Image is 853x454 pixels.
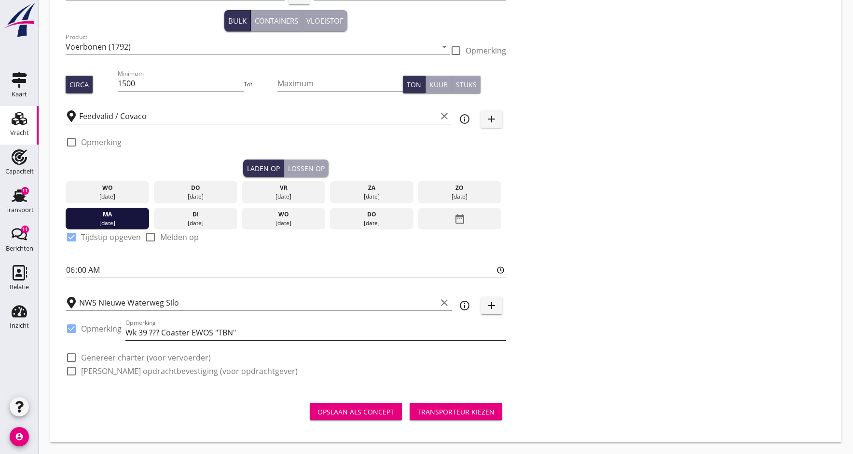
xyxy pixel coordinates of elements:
[10,322,29,329] div: Inzicht
[244,219,323,227] div: [DATE]
[156,210,235,219] div: di
[228,15,247,27] div: Bulk
[79,108,437,124] input: Laadplaats
[81,324,122,334] label: Opmerking
[125,325,506,340] input: Opmerking
[456,80,477,90] div: Stuks
[439,41,450,53] i: arrow_drop_down
[284,160,329,177] button: Lossen op
[160,232,199,242] label: Melden op
[255,15,298,27] div: Containers
[459,300,470,311] i: info_outline
[68,219,147,227] div: [DATE]
[10,427,29,446] i: account_circle
[156,219,235,227] div: [DATE]
[243,160,284,177] button: Laden op
[118,76,243,91] input: Minimum
[244,80,277,89] div: Tot
[156,192,235,201] div: [DATE]
[466,46,506,55] label: Opmerking
[244,184,323,192] div: vr
[224,10,251,31] button: Bulk
[10,284,29,290] div: Relatie
[420,192,499,201] div: [DATE]
[81,366,298,376] label: [PERSON_NAME] opdrachtbevestiging (voor opdrachtgever)
[81,353,211,362] label: Genereer charter (voor vervoerder)
[332,219,411,227] div: [DATE]
[426,76,452,93] button: Kuub
[439,110,450,122] i: clear
[244,210,323,219] div: wo
[439,297,450,308] i: clear
[288,163,325,174] div: Lossen op
[277,76,403,91] input: Maximum
[12,91,27,97] div: Kaart
[486,113,497,125] i: add
[81,137,122,147] label: Opmerking
[332,184,411,192] div: za
[79,295,437,310] input: Losplaats
[429,80,448,90] div: Kuub
[68,210,147,219] div: ma
[452,76,481,93] button: Stuks
[21,187,29,195] div: 11
[420,184,499,192] div: zo
[459,113,470,125] i: info_outline
[407,80,421,90] div: Ton
[417,407,495,417] div: Transporteur kiezen
[332,192,411,201] div: [DATE]
[247,163,280,174] div: Laden op
[317,407,394,417] div: Opslaan als concept
[69,80,89,90] div: Circa
[21,226,29,233] div: 11
[5,207,34,213] div: Transport
[310,403,402,420] button: Opslaan als concept
[10,130,29,136] div: Vracht
[244,192,323,201] div: [DATE]
[6,245,33,252] div: Berichten
[454,210,466,227] i: date_range
[156,184,235,192] div: do
[410,403,502,420] button: Transporteur kiezen
[81,232,141,242] label: Tijdstip opgeven
[66,39,437,54] input: Product
[403,76,426,93] button: Ton
[68,192,147,201] div: [DATE]
[5,168,34,174] div: Capaciteit
[306,15,344,27] div: Vloeistof
[2,2,37,38] img: logo-small.a267ee39.svg
[66,76,93,93] button: Circa
[486,300,497,311] i: add
[68,184,147,192] div: wo
[303,10,347,31] button: Vloeistof
[251,10,303,31] button: Containers
[332,210,411,219] div: do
